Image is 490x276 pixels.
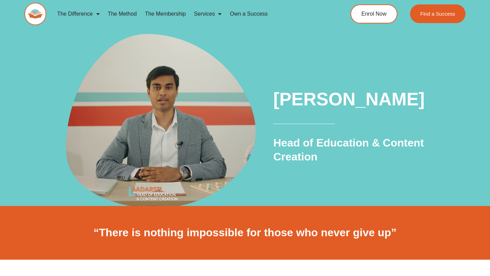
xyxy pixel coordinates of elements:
[410,4,465,23] a: Find a Success
[54,226,436,240] h2: “There is nothing impossible for those who never give up”
[361,11,387,17] span: Enrol Now
[53,6,325,22] nav: Menu
[350,4,397,23] a: Enrol Now
[273,87,435,112] h1: [PERSON_NAME]
[190,6,226,22] a: Services
[141,6,190,22] a: The Membership
[53,6,104,22] a: The Difference
[420,11,455,16] span: Find a Success
[273,136,435,164] h2: Head of Education & Content Creation
[104,6,141,22] a: The Method
[59,21,262,224] img: Aadarsh Anuj - Head of education & content creation at Success Tutoring
[226,6,272,22] a: Own a Success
